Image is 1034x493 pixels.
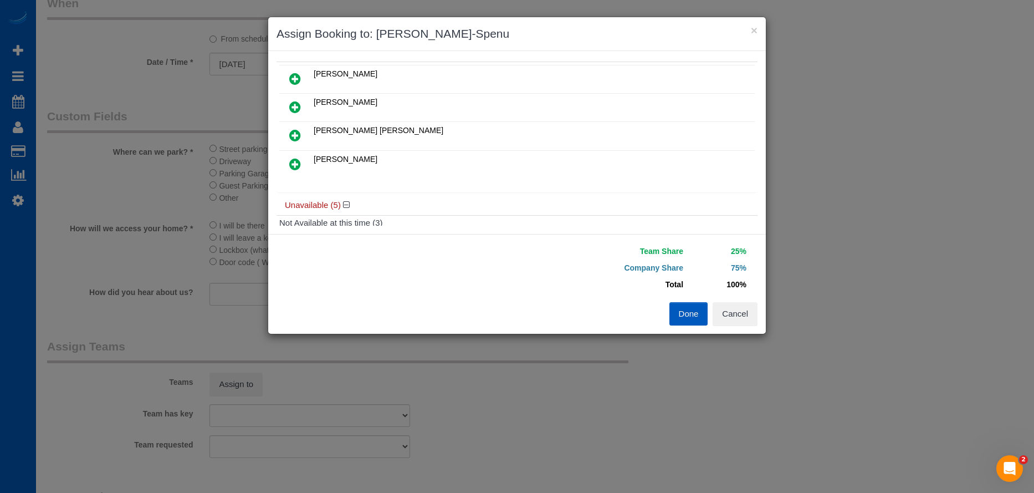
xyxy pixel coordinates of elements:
td: 75% [686,260,749,276]
td: Total [525,276,686,293]
td: 25% [686,243,749,260]
h4: Unavailable (5) [285,201,749,210]
td: Company Share [525,260,686,276]
td: Team Share [525,243,686,260]
td: 100% [686,276,749,293]
button: Done [669,302,708,326]
button: × [751,24,757,36]
span: [PERSON_NAME] [314,69,377,78]
h3: Assign Booking to: [PERSON_NAME]-Spenu [277,26,757,42]
iframe: Intercom live chat [996,455,1023,482]
span: [PERSON_NAME] [314,98,377,106]
h4: Not Available at this time (3) [279,218,755,228]
span: 2 [1019,455,1028,464]
span: [PERSON_NAME] [PERSON_NAME] [314,126,443,135]
span: [PERSON_NAME] [314,155,377,164]
button: Cancel [713,302,757,326]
